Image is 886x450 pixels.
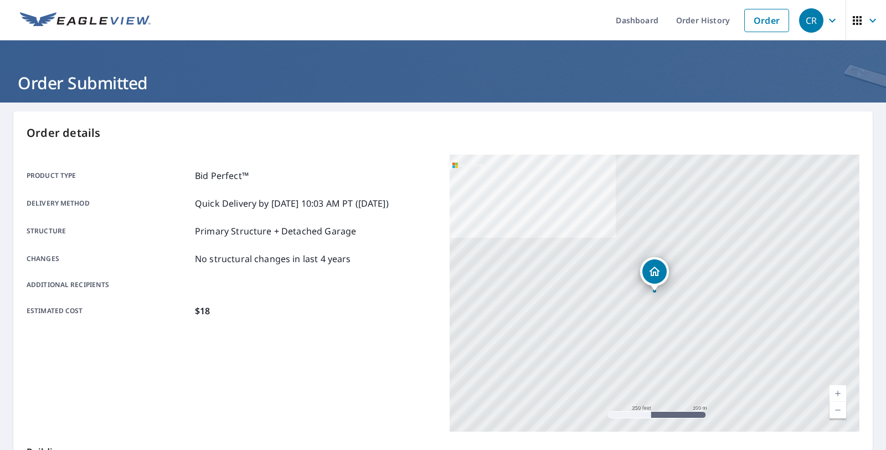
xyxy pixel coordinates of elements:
p: Estimated cost [27,304,190,318]
img: EV Logo [20,12,151,29]
p: Structure [27,224,190,238]
div: CR [799,8,823,33]
a: Current Level 17, Zoom Out [830,402,846,418]
p: No structural changes in last 4 years [195,252,351,265]
p: Delivery method [27,197,190,210]
p: Changes [27,252,190,265]
p: Additional recipients [27,280,190,290]
p: Product type [27,169,190,182]
h1: Order Submitted [13,71,873,94]
p: Bid Perfect™ [195,169,249,182]
p: Primary Structure + Detached Garage [195,224,356,238]
a: Order [744,9,789,32]
p: $18 [195,304,210,318]
p: Quick Delivery by [DATE] 10:03 AM PT ([DATE]) [195,197,389,210]
a: Current Level 17, Zoom In [830,385,846,402]
div: Dropped pin, building 1, Residential property, 4013 Coryell Way Mesquite, TX 75150 [640,257,669,292]
p: Order details [27,125,859,141]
